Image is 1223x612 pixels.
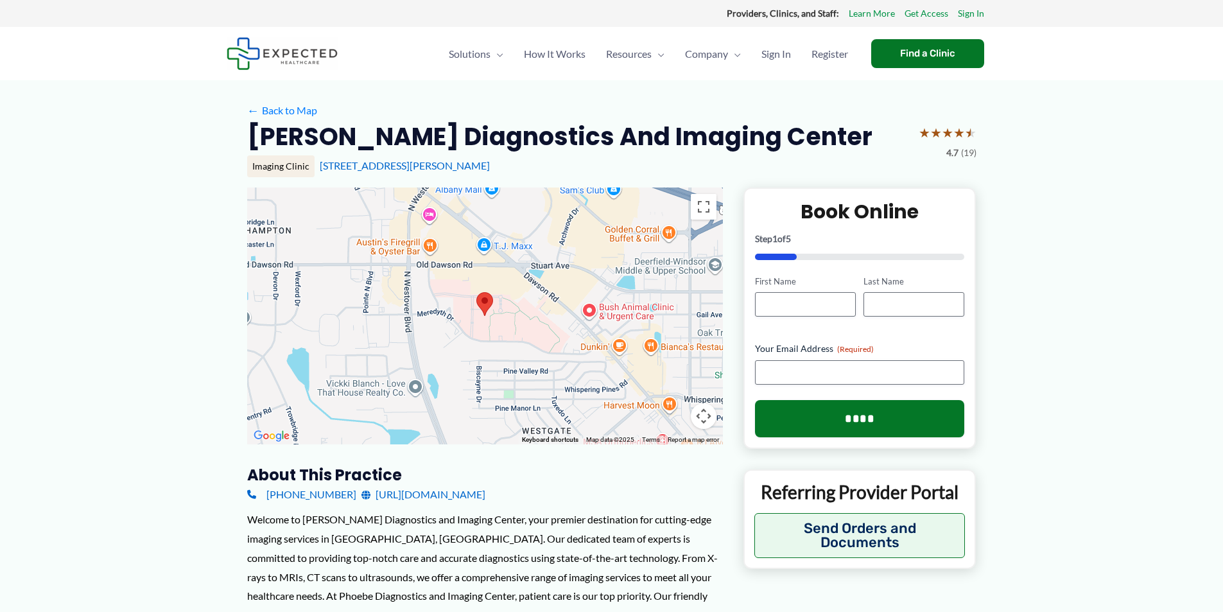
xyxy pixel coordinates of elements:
a: [STREET_ADDRESS][PERSON_NAME] [320,159,490,171]
img: Expected Healthcare Logo - side, dark font, small [227,37,338,70]
h2: Book Online [755,199,965,224]
span: Resources [606,31,652,76]
a: Register [801,31,858,76]
a: ResourcesMenu Toggle [596,31,675,76]
a: Terms (opens in new tab) [642,436,660,443]
button: Keyboard shortcuts [522,435,578,444]
label: Last Name [863,275,964,288]
button: Send Orders and Documents [754,513,966,558]
label: Your Email Address [755,342,965,355]
span: 4.7 [946,144,958,161]
a: CompanyMenu Toggle [675,31,751,76]
nav: Primary Site Navigation [438,31,858,76]
a: [URL][DOMAIN_NAME] [361,485,485,504]
a: Get Access [905,5,948,22]
a: Find a Clinic [871,39,984,68]
span: Menu Toggle [652,31,664,76]
a: ←Back to Map [247,101,317,120]
strong: Providers, Clinics, and Staff: [727,8,839,19]
span: Register [811,31,848,76]
span: Menu Toggle [728,31,741,76]
span: Map data ©2025 [586,436,634,443]
span: ← [247,104,259,116]
span: ★ [919,121,930,144]
p: Step of [755,234,965,243]
p: Referring Provider Portal [754,480,966,503]
span: 1 [772,233,777,244]
span: Menu Toggle [490,31,503,76]
span: (19) [961,144,976,161]
div: Imaging Clinic [247,155,315,177]
a: Sign In [958,5,984,22]
span: ★ [930,121,942,144]
span: How It Works [524,31,585,76]
span: Solutions [449,31,490,76]
a: Open this area in Google Maps (opens a new window) [250,428,293,444]
button: Toggle fullscreen view [691,194,716,220]
a: Report a map error [668,436,719,443]
img: Google [250,428,293,444]
a: Learn More [849,5,895,22]
span: Company [685,31,728,76]
span: ★ [942,121,953,144]
h2: [PERSON_NAME] Diagnostics and Imaging Center [247,121,872,152]
a: SolutionsMenu Toggle [438,31,514,76]
span: 5 [786,233,791,244]
label: First Name [755,275,856,288]
a: [PHONE_NUMBER] [247,485,356,504]
span: ★ [953,121,965,144]
span: Sign In [761,31,791,76]
button: Map camera controls [691,403,716,429]
a: How It Works [514,31,596,76]
h3: About this practice [247,465,723,485]
span: ★ [965,121,976,144]
span: (Required) [837,344,874,354]
a: Sign In [751,31,801,76]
